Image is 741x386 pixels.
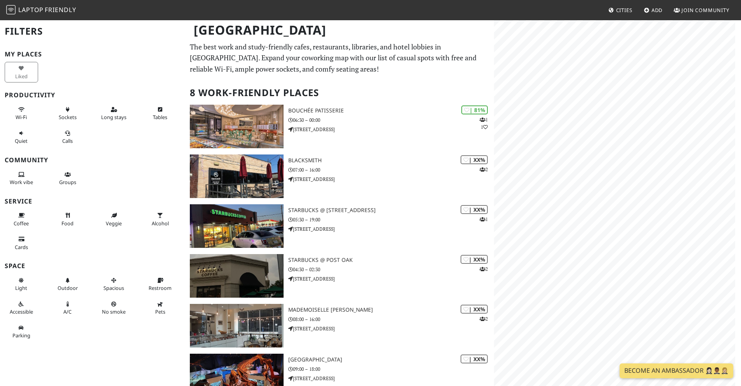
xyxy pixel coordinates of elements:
[652,7,663,14] span: Add
[5,321,38,342] button: Parking
[153,114,167,121] span: Work-friendly tables
[288,316,494,323] p: 08:00 – 16:00
[461,105,488,114] div: | 81%
[616,7,632,14] span: Cities
[288,216,494,223] p: 05:30 – 19:00
[480,265,488,273] p: 2
[15,137,28,144] span: Quiet
[288,365,494,373] p: 09:00 – 18:00
[103,284,124,291] span: Spacious
[144,274,177,295] button: Restroom
[51,209,84,230] button: Food
[5,103,38,124] button: Wi-Fi
[106,220,122,227] span: Veggie
[5,209,38,230] button: Coffee
[5,19,180,43] h2: Filters
[461,205,488,214] div: | XX%
[5,91,180,99] h3: Productivity
[14,220,29,227] span: Coffee
[190,81,489,105] h2: 8 Work-Friendly Places
[461,305,488,314] div: | XX%
[461,255,488,264] div: | XX%
[288,307,494,313] h3: Mademoiselle [PERSON_NAME]
[190,41,489,75] p: The best work and study-friendly cafes, restaurants, libraries, and hotel lobbies in [GEOGRAPHIC_...
[5,198,180,205] h3: Service
[288,375,494,382] p: [STREET_ADDRESS]
[5,233,38,253] button: Cards
[288,356,494,363] h3: [GEOGRAPHIC_DATA]
[288,207,494,214] h3: Starbucks @ [STREET_ADDRESS]
[288,175,494,183] p: [STREET_ADDRESS]
[5,168,38,189] button: Work vibe
[288,107,494,114] h3: Bouchée Patisserie
[97,209,131,230] button: Veggie
[185,105,494,148] a: Bouchée Patisserie | 81% 11 Bouchée Patisserie 06:30 – 00:00 [STREET_ADDRESS]
[187,19,492,41] h1: [GEOGRAPHIC_DATA]
[681,7,729,14] span: Join Community
[51,298,84,318] button: A/C
[5,156,180,164] h3: Community
[288,275,494,282] p: [STREET_ADDRESS]
[288,225,494,233] p: [STREET_ADDRESS]
[671,3,732,17] a: Join Community
[5,274,38,295] button: Light
[101,114,126,121] span: Long stays
[641,3,666,17] a: Add
[144,209,177,230] button: Alcohol
[144,103,177,124] button: Tables
[97,103,131,124] button: Long stays
[288,157,494,164] h3: Blacksmith
[461,155,488,164] div: | XX%
[185,204,494,248] a: Starbucks @ 6600 S Rice Ave | XX% 1 Starbucks @ [STREET_ADDRESS] 05:30 – 19:00 [STREET_ADDRESS]
[288,166,494,174] p: 07:00 – 16:00
[6,4,76,17] a: LaptopFriendly LaptopFriendly
[51,127,84,147] button: Calls
[190,254,284,298] img: Starbucks @ Post Oak
[5,262,180,270] h3: Space
[288,257,494,263] h3: Starbucks @ Post Oak
[10,179,33,186] span: People working
[480,116,488,131] p: 1 1
[5,298,38,318] button: Accessible
[480,216,488,223] p: 1
[288,325,494,332] p: [STREET_ADDRESS]
[59,179,76,186] span: Group tables
[51,103,84,124] button: Sockets
[155,308,165,315] span: Pet friendly
[51,274,84,295] button: Outdoor
[62,137,73,144] span: Video/audio calls
[190,154,284,198] img: Blacksmith
[16,114,27,121] span: Stable Wi-Fi
[63,308,72,315] span: Air conditioned
[461,354,488,363] div: | XX%
[45,5,76,14] span: Friendly
[190,204,284,248] img: Starbucks @ 6600 S Rice Ave
[480,315,488,323] p: 2
[149,284,172,291] span: Restroom
[12,332,30,339] span: Parking
[15,244,28,251] span: Credit cards
[97,274,131,295] button: Spacious
[5,51,180,58] h3: My Places
[15,284,27,291] span: Natural light
[288,266,494,273] p: 04:30 – 02:30
[185,254,494,298] a: Starbucks @ Post Oak | XX% 2 Starbucks @ Post Oak 04:30 – 02:30 [STREET_ADDRESS]
[59,114,77,121] span: Power sockets
[97,298,131,318] button: No smoke
[144,298,177,318] button: Pets
[185,304,494,347] a: Mademoiselle Louise | XX% 2 Mademoiselle [PERSON_NAME] 08:00 – 16:00 [STREET_ADDRESS]
[5,127,38,147] button: Quiet
[18,5,44,14] span: Laptop
[288,116,494,124] p: 06:30 – 00:00
[190,105,284,148] img: Bouchée Patisserie
[620,363,733,378] a: Become an Ambassador 🤵🏻‍♀️🤵🏾‍♂️🤵🏼‍♀️
[10,308,33,315] span: Accessible
[190,304,284,347] img: Mademoiselle Louise
[480,166,488,173] p: 2
[6,5,16,14] img: LaptopFriendly
[185,154,494,198] a: Blacksmith | XX% 2 Blacksmith 07:00 – 16:00 [STREET_ADDRESS]
[51,168,84,189] button: Groups
[58,284,78,291] span: Outdoor area
[152,220,169,227] span: Alcohol
[61,220,74,227] span: Food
